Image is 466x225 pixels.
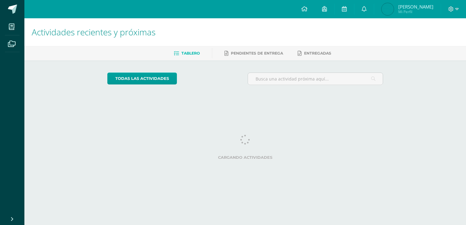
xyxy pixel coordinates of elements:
[174,48,200,58] a: Tablero
[298,48,331,58] a: Entregadas
[107,73,177,84] a: todas las Actividades
[382,3,394,15] img: bd69e91e4ed03f0e21a51cbaf098f92e.png
[398,9,433,14] span: Mi Perfil
[231,51,283,55] span: Pendientes de entrega
[32,26,156,38] span: Actividades recientes y próximas
[248,73,383,85] input: Busca una actividad próxima aquí...
[181,51,200,55] span: Tablero
[107,155,383,160] label: Cargando actividades
[398,4,433,10] span: [PERSON_NAME]
[224,48,283,58] a: Pendientes de entrega
[304,51,331,55] span: Entregadas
